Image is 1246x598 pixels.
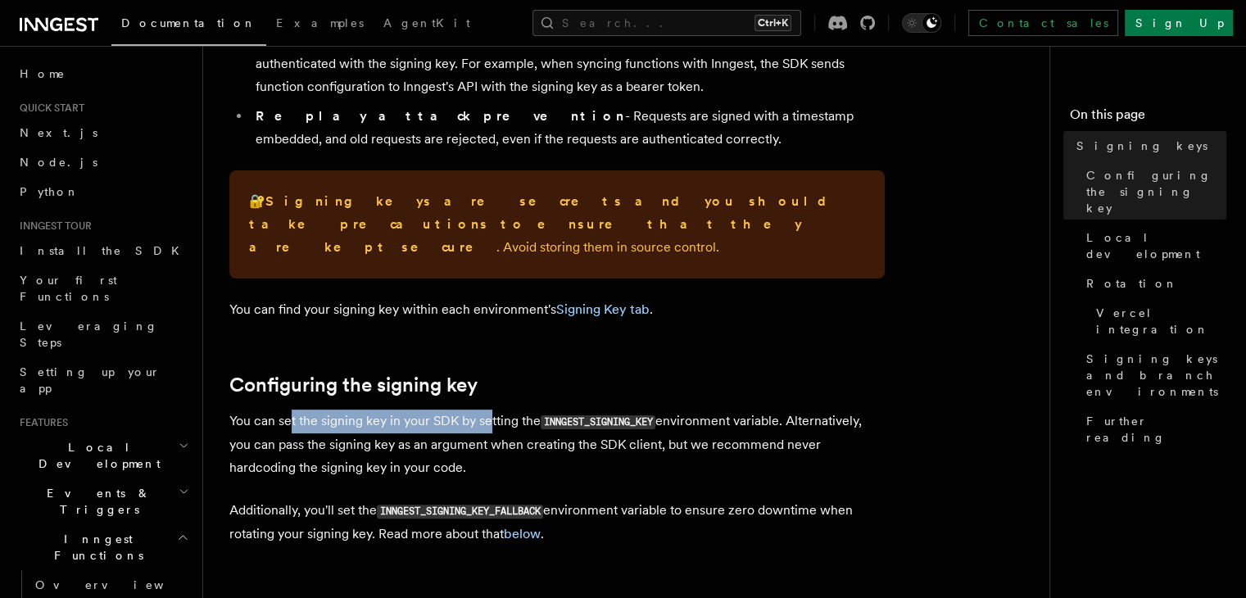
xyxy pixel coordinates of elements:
[1090,298,1226,344] a: Vercel integration
[20,185,79,198] span: Python
[1070,105,1226,131] h4: On this page
[13,439,179,472] span: Local Development
[1070,131,1226,161] a: Signing keys
[121,16,256,29] span: Documentation
[111,5,266,46] a: Documentation
[20,319,158,349] span: Leveraging Steps
[20,126,97,139] span: Next.js
[13,177,193,206] a: Python
[1086,167,1226,216] span: Configuring the signing key
[13,478,193,524] button: Events & Triggers
[13,265,193,311] a: Your first Functions
[229,298,885,321] p: You can find your signing key within each environment's .
[374,5,480,44] a: AgentKit
[541,415,655,429] code: INNGEST_SIGNING_KEY
[1080,406,1226,452] a: Further reading
[754,15,791,31] kbd: Ctrl+K
[20,365,161,395] span: Setting up your app
[229,374,478,396] a: Configuring the signing key
[1086,275,1178,292] span: Rotation
[20,156,97,169] span: Node.js
[13,531,177,564] span: Inngest Functions
[968,10,1118,36] a: Contact sales
[1080,344,1226,406] a: Signing keys and branch environments
[13,59,193,88] a: Home
[13,433,193,478] button: Local Development
[13,485,179,518] span: Events & Triggers
[1080,223,1226,269] a: Local development
[256,108,625,124] strong: Replay attack prevention
[229,410,885,479] p: You can set the signing key in your SDK by setting the environment variable. Alternatively, you c...
[1086,229,1226,262] span: Local development
[249,190,865,259] p: 🔐 . Avoid storing them in source control.
[532,10,801,36] button: Search...Ctrl+K
[13,524,193,570] button: Inngest Functions
[13,220,92,233] span: Inngest tour
[1086,413,1226,446] span: Further reading
[13,118,193,147] a: Next.js
[1086,351,1226,400] span: Signing keys and branch environments
[13,311,193,357] a: Leveraging Steps
[249,193,840,255] strong: Signing keys are secrets and you should take precautions to ensure that they are kept secure
[504,526,541,541] a: below
[20,66,66,82] span: Home
[1096,305,1226,338] span: Vercel integration
[13,357,193,403] a: Setting up your app
[1125,10,1233,36] a: Sign Up
[20,244,189,257] span: Install the SDK
[556,301,650,317] a: Signing Key tab
[35,578,204,591] span: Overview
[1080,269,1226,298] a: Rotation
[13,102,84,115] span: Quick start
[229,499,885,546] p: Additionally, you'll set the environment variable to ensure zero downtime when rotating your sign...
[13,236,193,265] a: Install the SDK
[13,147,193,177] a: Node.js
[251,105,885,151] li: - Requests are signed with a timestamp embedded, and old requests are rejected, even if the reque...
[276,16,364,29] span: Examples
[13,416,68,429] span: Features
[902,13,941,33] button: Toggle dark mode
[1076,138,1207,154] span: Signing keys
[266,5,374,44] a: Examples
[20,274,117,303] span: Your first Functions
[251,7,885,98] li: - Requests sent to the Inngest API are signed with the signing key, ensuring that they originate ...
[383,16,470,29] span: AgentKit
[1080,161,1226,223] a: Configuring the signing key
[377,505,543,519] code: INNGEST_SIGNING_KEY_FALLBACK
